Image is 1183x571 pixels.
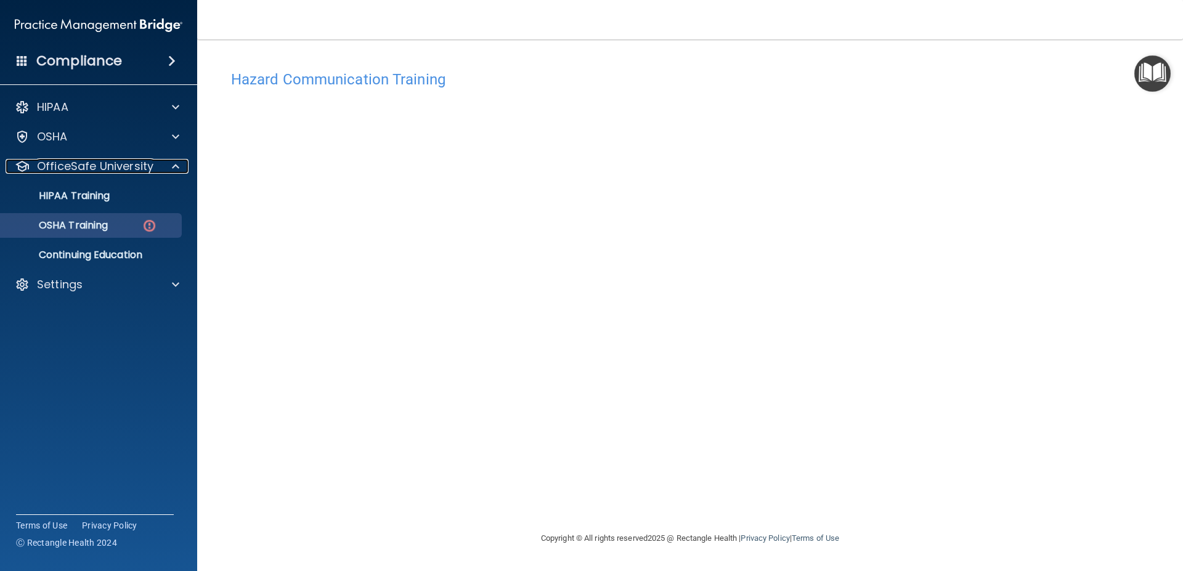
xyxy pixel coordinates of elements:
[792,533,839,543] a: Terms of Use
[82,519,137,532] a: Privacy Policy
[231,94,860,501] iframe: HCT
[741,533,789,543] a: Privacy Policy
[37,100,68,115] p: HIPAA
[15,100,179,115] a: HIPAA
[465,519,915,558] div: Copyright © All rights reserved 2025 @ Rectangle Health | |
[36,52,122,70] h4: Compliance
[8,219,108,232] p: OSHA Training
[37,159,153,174] p: OfficeSafe University
[231,71,1149,87] h4: Hazard Communication Training
[8,249,176,261] p: Continuing Education
[37,277,83,292] p: Settings
[142,218,157,233] img: danger-circle.6113f641.png
[15,277,179,292] a: Settings
[16,519,67,532] a: Terms of Use
[15,129,179,144] a: OSHA
[37,129,68,144] p: OSHA
[1134,55,1171,92] button: Open Resource Center
[8,190,110,202] p: HIPAA Training
[16,537,117,549] span: Ⓒ Rectangle Health 2024
[15,13,182,38] img: PMB logo
[15,159,179,174] a: OfficeSafe University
